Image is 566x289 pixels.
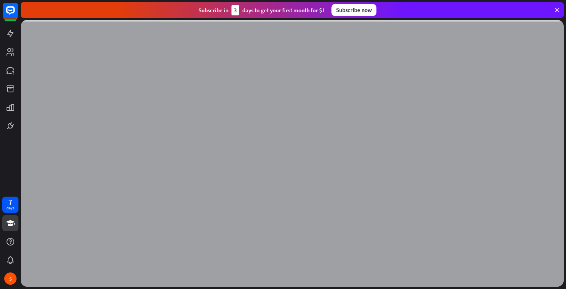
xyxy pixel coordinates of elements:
div: 3 [231,5,239,15]
a: 7 days [2,197,18,213]
div: days [7,205,14,211]
div: Subscribe in days to get your first month for $1 [198,5,325,15]
div: 7 [8,199,12,205]
div: Subscribe now [331,4,376,16]
div: S [4,272,17,285]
